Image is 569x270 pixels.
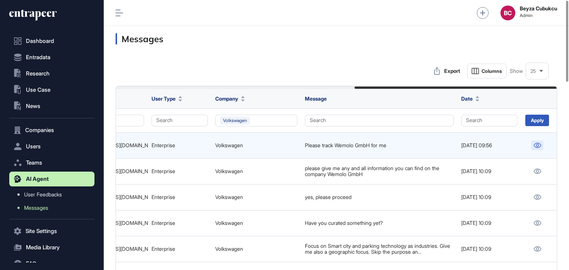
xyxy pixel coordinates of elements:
div: [EMAIL_ADDRESS][DOMAIN_NAME] [77,194,144,200]
div: yes, please proceed [305,194,454,200]
span: Message [305,95,327,102]
a: Volkswagen [215,246,243,252]
span: Show [510,68,523,74]
a: Volkswagen [215,168,243,174]
button: Volkswagen [215,115,297,126]
span: Users [26,144,41,149]
div: Have you curated something yet? [305,220,454,226]
span: Site Settings [26,228,57,234]
span: News [26,103,40,109]
a: Volkswagen [215,194,243,200]
div: [DATE] 10:09 [461,220,518,226]
a: Dashboard [9,34,94,48]
div: Enterprise [152,246,208,252]
span: Admin [520,13,557,18]
div: Apply [525,115,549,126]
button: Export [430,64,464,78]
button: Site Settings [9,224,94,239]
span: Entradata [26,54,50,60]
button: Teams [9,155,94,170]
div: [EMAIL_ADDRESS][DOMAIN_NAME] [77,220,144,226]
span: Date [461,95,473,102]
div: Enterprise [152,220,208,226]
span: Companies [25,127,54,133]
span: Company [215,95,238,102]
button: Company [215,95,245,102]
button: Research [9,66,94,81]
strong: Beyza Cubukcu [520,6,557,11]
span: 25 [530,68,536,74]
div: Enterprise [152,142,208,148]
div: please give me any and all information you can find on the company Wemolo GmbH [305,165,454,178]
div: [EMAIL_ADDRESS][DOMAIN_NAME] [77,168,144,174]
a: Volkswagen [215,220,243,226]
button: Search [152,115,208,126]
button: Columns [467,64,507,78]
span: Use Case [26,87,50,93]
span: Columns [482,68,502,74]
span: Teams [26,160,42,166]
a: User Feedbacks [13,188,94,201]
span: Messages [24,205,48,211]
div: Focus on Smart city and parking technology as industries. Give me also a geographic focus. Skip t... [305,243,454,255]
div: [DATE] 10:09 [461,168,518,174]
span: User Type [152,95,176,102]
button: Date [461,95,479,102]
button: User Type [152,95,182,102]
div: [DATE] 09:56 [461,142,518,148]
div: Enterprise [152,194,208,200]
button: AI Agent [9,172,94,186]
button: Companies [9,123,94,138]
span: Dashboard [26,38,54,44]
a: Volkswagen [215,142,243,148]
div: [DATE] 10:09 [461,246,518,252]
span: AI Agent [26,176,49,182]
span: Research [26,71,50,77]
span: Media Library [26,244,60,250]
button: Search [305,115,454,126]
div: [DATE] 10:09 [461,194,518,200]
button: News [9,99,94,114]
button: Use Case [9,82,94,97]
a: Messages [13,201,94,215]
span: FAQ [26,261,36,267]
button: Entradata [9,50,94,65]
span: User Feedbacks [24,192,62,198]
div: Please track Wemolo GmbH for me [305,142,454,148]
button: Search [461,115,518,126]
div: [EMAIL_ADDRESS][DOMAIN_NAME] [77,246,144,252]
button: BC [500,6,515,20]
button: Media Library [9,240,94,255]
div: [EMAIL_ADDRESS][DOMAIN_NAME] [77,142,144,148]
div: Enterprise [152,168,208,174]
h3: Messages [116,33,557,44]
button: Users [9,139,94,154]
